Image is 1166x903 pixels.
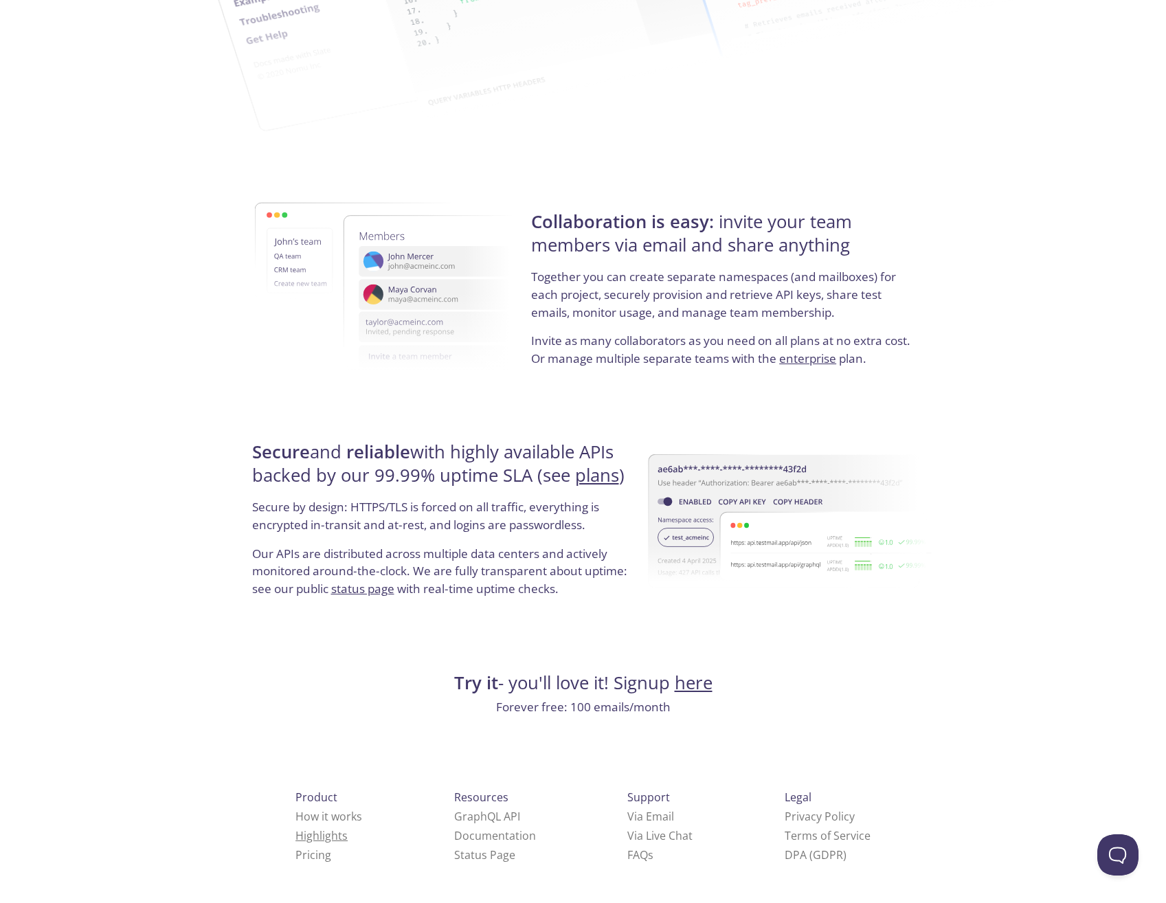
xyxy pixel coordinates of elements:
[785,847,847,862] a: DPA (GDPR)
[454,809,520,824] a: GraphQL API
[627,847,653,862] a: FAQ
[1097,834,1139,876] iframe: Help Scout Beacon - Open
[785,790,811,805] span: Legal
[627,809,674,824] a: Via Email
[454,828,536,843] a: Documentation
[531,332,914,367] p: Invite as many collaborators as you need on all plans at no extra cost. Or manage multiple separa...
[785,809,855,824] a: Privacy Policy
[331,581,394,597] a: status page
[575,463,619,487] a: plans
[346,440,410,464] strong: reliable
[454,671,498,695] strong: Try it
[785,828,871,843] a: Terms of Service
[252,440,310,464] strong: Secure
[252,441,635,499] h4: and with highly available APIs backed by our 99.99% uptime SLA (see )
[254,164,568,409] img: members-1
[295,828,348,843] a: Highlights
[531,268,914,332] p: Together you can create separate namespaces (and mailboxes) for each project, securely provision ...
[454,790,508,805] span: Resources
[248,671,919,695] h4: - you'll love it! Signup
[779,350,836,366] a: enterprise
[531,210,714,234] strong: Collaboration is easy:
[295,790,337,805] span: Product
[627,828,693,843] a: Via Live Chat
[248,698,919,716] p: Forever free: 100 emails/month
[648,847,653,862] span: s
[648,411,931,632] img: uptime
[531,210,914,269] h4: invite your team members via email and share anything
[295,809,362,824] a: How it works
[252,545,635,609] p: Our APIs are distributed across multiple data centers and actively monitored around-the-clock. We...
[252,498,635,544] p: Secure by design: HTTPS/TLS is forced on all traffic, everything is encrypted in-transit and at-r...
[454,847,515,862] a: Status Page
[675,671,713,695] a: here
[627,790,670,805] span: Support
[295,847,331,862] a: Pricing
